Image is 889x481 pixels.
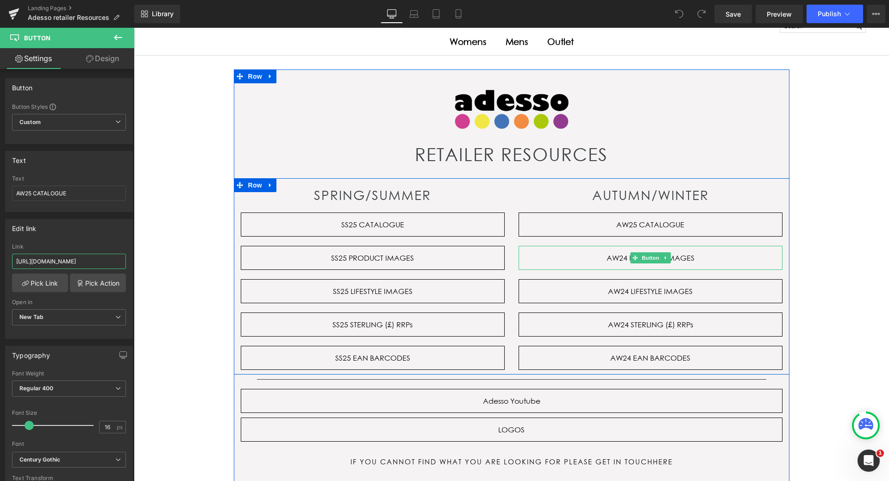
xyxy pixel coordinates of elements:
[100,432,656,436] h1: IF YOU CANNOT FIND WHAT YOU ARE LOOKING FOR PLEASE GET IN TOUCH
[12,441,126,447] div: Font
[474,259,559,268] span: AW24 LIFESTYLE IMAGES
[131,42,143,56] a: Expand / Collapse
[152,10,174,18] span: Library
[767,9,792,19] span: Preview
[385,185,649,209] a: AW25 CATALOGUE
[670,5,689,23] button: Undo
[207,192,270,201] span: SS25 CATALOGUE
[12,103,126,110] div: Button Styles
[19,119,41,126] b: Custom
[19,456,60,464] i: Century Gothic
[134,5,180,23] a: New Library
[385,285,649,309] a: AW24 STERLING (£) RRPs
[107,218,371,242] a: SS25 PRODUCT IMAGES
[201,325,276,335] span: SS25 EAN BARCODES
[12,410,126,416] div: Font Size
[24,34,50,42] span: Button
[867,5,885,23] button: More
[107,185,371,209] a: SS25 CATALOGUE
[107,164,371,171] h1: SPRING/SUMMER
[447,5,470,23] a: Mobile
[199,259,279,268] span: SS25 LIFESTYLE IMAGES
[364,397,391,406] span: LOGOS
[107,251,371,275] a: SS25 LIFESTYLE IMAGES
[726,9,741,19] span: Save
[506,225,527,236] span: Button
[385,164,649,171] h1: AUTUMN/WINTER
[403,5,425,23] a: Laptop
[385,318,649,342] a: AW24 EAN BARCODES
[349,369,407,378] span: Adesso Youtube
[12,151,26,164] div: Text
[818,10,841,18] span: Publish
[12,219,37,232] div: Edit link
[28,5,134,12] a: Landing Pages
[385,251,649,275] a: AW24 LIFESTYLE IMAGES
[381,5,403,23] a: Desktop
[12,346,50,359] div: Typography
[12,254,126,269] input: https://your-shop.myshopify.com
[28,14,109,21] span: Adesso retailer Resources
[425,5,447,23] a: Tablet
[476,325,557,335] span: AW24 EAN BARCODES
[19,385,54,392] b: Regular 400
[12,370,126,377] div: Font Weight
[107,285,371,309] a: SS25 STERLING (£) RRPs
[413,9,440,19] a: OutletOutlet
[12,79,32,92] div: Button
[12,175,126,182] div: Text
[107,361,649,385] a: Adesso Youtube
[482,192,551,201] span: AW25 CATALOGUE
[107,390,649,414] a: LOGOS
[876,450,884,457] span: 1
[807,5,863,23] button: Publish
[12,299,126,306] div: Open in
[474,292,559,301] span: AW24 STERLING (£) RRPs
[19,313,44,320] b: New Tab
[197,225,280,235] span: SS25 PRODUCT IMAGES
[12,244,126,250] div: Link
[107,123,649,131] h1: RETAILER RESOURCES
[858,450,880,472] iframe: Intercom live chat
[519,430,539,438] a: HERE
[107,318,371,342] a: SS25 EAN BARCODES
[199,292,279,301] span: SS25 STERLING (£) RRPs
[527,225,537,236] a: Expand / Collapse
[316,9,352,19] a: WomensWomens
[692,5,711,23] button: Redo
[112,42,131,56] span: Row
[69,48,136,69] a: Design
[70,274,126,292] a: Pick Action
[112,150,131,164] span: Row
[473,225,561,235] span: AW24 PRODUCT IMAGES
[117,424,125,430] span: px
[131,150,143,164] a: Expand / Collapse
[12,274,68,292] a: Pick Link
[756,5,803,23] a: Preview
[372,9,394,19] a: MensMens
